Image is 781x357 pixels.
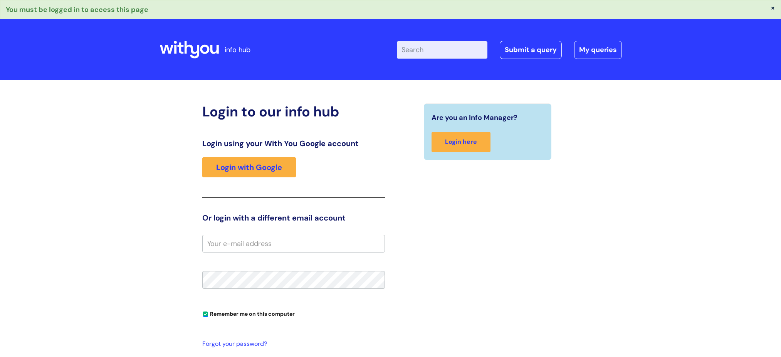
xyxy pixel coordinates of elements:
[574,41,622,59] a: My queries
[202,309,295,317] label: Remember me on this computer
[500,41,562,59] a: Submit a query
[202,213,385,222] h3: Or login with a different email account
[202,139,385,148] h3: Login using your With You Google account
[397,41,487,58] input: Search
[202,307,385,320] div: You can uncheck this option if you're logging in from a shared device
[202,157,296,177] a: Login with Google
[203,312,208,317] input: Remember me on this computer
[432,111,517,124] span: Are you an Info Manager?
[202,235,385,253] input: Your e-mail address
[432,132,490,152] a: Login here
[202,103,385,120] h2: Login to our info hub
[771,4,775,11] button: ×
[225,44,250,56] p: info hub
[202,338,381,350] a: Forgot your password?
